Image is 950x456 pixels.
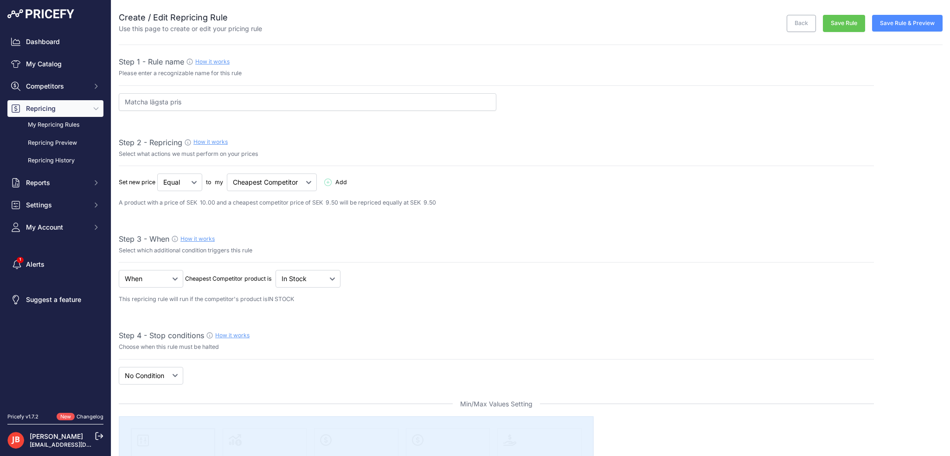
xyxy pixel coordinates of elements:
[7,78,103,95] button: Competitors
[180,235,215,242] a: How it works
[119,11,262,24] h2: Create / Edit Repricing Rule
[7,219,103,236] button: My Account
[787,15,816,32] a: Back
[77,413,103,420] a: Changelog
[7,117,103,133] a: My Repricing Rules
[872,15,943,32] button: Save Rule & Preview
[7,174,103,191] button: Reports
[57,413,75,421] span: New
[244,275,272,283] p: product is
[7,100,103,117] button: Repricing
[30,441,127,448] a: [EMAIL_ADDRESS][DOMAIN_NAME]
[206,178,211,187] p: to
[119,178,155,187] p: Set new price
[193,138,228,145] a: How it works
[119,57,184,66] span: Step 1 - Rule name
[119,234,169,244] span: Step 3 - When
[7,56,103,72] a: My Catalog
[7,153,103,169] a: Repricing History
[7,197,103,213] button: Settings
[119,93,496,111] input: 1% Below my cheapest competitor
[7,9,74,19] img: Pricefy Logo
[119,343,874,352] p: Choose when this rule must be halted
[215,178,223,187] p: my
[268,295,294,302] span: IN STOCK
[26,104,87,113] span: Repricing
[119,150,874,159] p: Select what actions we must perform on your prices
[7,33,103,50] a: Dashboard
[195,58,230,65] a: How it works
[119,138,182,147] span: Step 2 - Repricing
[119,24,262,33] p: Use this page to create or edit your pricing rule
[119,331,204,340] span: Step 4 - Stop conditions
[7,135,103,151] a: Repricing Preview
[7,413,39,421] div: Pricefy v1.7.2
[215,332,250,339] a: How it works
[119,199,874,207] p: A product with a price of SEK 10.00 and a cheapest competitor price of SEK 9.50 will be repriced ...
[26,82,87,91] span: Competitors
[30,432,83,440] a: [PERSON_NAME]
[335,178,347,187] span: Add
[453,399,540,409] span: Min/Max Values Setting
[7,33,103,402] nav: Sidebar
[823,15,865,32] button: Save Rule
[7,291,103,308] a: Suggest a feature
[119,69,874,78] p: Please enter a recognizable name for this rule
[119,246,874,255] p: Select which additional condition triggers this rule
[7,256,103,273] a: Alerts
[26,200,87,210] span: Settings
[26,178,87,187] span: Reports
[119,295,874,304] p: This repricing rule will run if the competitor's product is
[26,223,87,232] span: My Account
[185,275,243,283] p: Cheapest Competitor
